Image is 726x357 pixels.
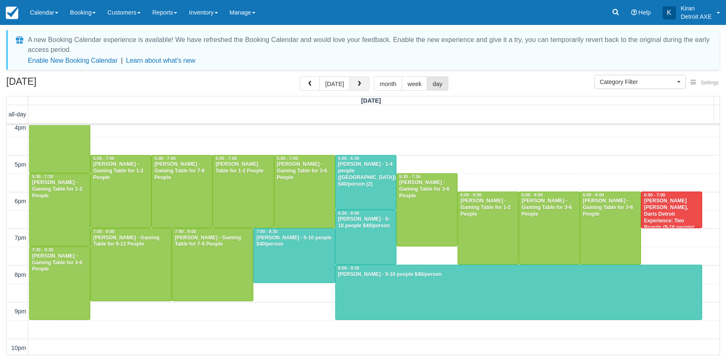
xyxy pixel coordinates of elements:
div: [PERSON_NAME] - Gaming Table for 3-6 People [521,198,577,218]
div: [PERSON_NAME] - Gaming Table for 3-6 People [399,180,455,199]
div: [PERSON_NAME] - 5-10 people $40/person [338,271,700,278]
div: [PERSON_NAME] - Gaming Table for 9-12 People [93,235,169,248]
a: 5:30 - 7:30[PERSON_NAME] - Gaming Table for 3-6 People [396,173,458,246]
span: Category Filter [600,78,675,86]
div: [PERSON_NAME] - Gaming Table for 7-8 People [174,235,251,248]
a: 6:00 - 8:00[PERSON_NAME] - Gaming Table for 3-6 People [580,192,641,265]
a: 5:00 - 7:00[PERSON_NAME] - Gaming Table for 3-6 People [274,155,335,228]
span: 9pm [15,308,26,315]
span: 6pm [15,198,26,204]
a: 7:00 - 9:00[PERSON_NAME] - Gaming Table for 9-12 People [90,228,172,301]
span: 8:00 - 9:30 [338,266,359,271]
a: 7:00 - 9:00[PERSON_NAME] - Gaming Table for 7-8 People [172,228,253,301]
span: 7:00 - 8:30 [256,229,278,234]
p: Detroit AXE [681,12,712,21]
span: 8pm [15,271,26,278]
span: 5:00 - 7:00 [277,156,298,161]
div: [PERSON_NAME] - Gaming Table for 3-6 People [277,161,333,181]
div: K [663,6,676,20]
span: 6:00 - 7:00 [644,193,665,197]
span: 6:00 - 8:00 [461,193,482,197]
a: 6:00 - 8:00[PERSON_NAME] - Gaming Table for 1-2 People [458,192,519,265]
span: Settings [701,80,719,86]
a: 7:30 - 9:30[PERSON_NAME] - Gaming Table for 3-6 People [29,246,90,320]
div: [PERSON_NAME] - 5-10 people $40/person [338,216,394,229]
a: 5:00 - 7:00[PERSON_NAME] Table for 1-2 People [213,155,274,228]
button: Enable New Booking Calendar [28,57,118,65]
span: 5:00 - 7:00 [93,156,114,161]
span: 6:30 - 8:00 [338,211,359,216]
span: 5:00 - 6:30 [338,156,359,161]
span: 5pm [15,161,26,168]
div: [PERSON_NAME] - Gaming Table for 1-2 People [32,180,88,199]
div: [PERSON_NAME] - 5-10 people $40/person [256,235,332,248]
span: 6:00 - 8:00 [583,193,604,197]
button: [DATE] [320,76,350,91]
a: 5:30 - 7:30[PERSON_NAME] - Gaming Table for 1-2 People [29,173,90,246]
div: [PERSON_NAME] - 1-4 people ([GEOGRAPHIC_DATA]) $40/person (2) [338,161,394,188]
span: 5:30 - 7:30 [399,175,421,179]
img: checkfront-main-nav-mini-logo.png [6,7,18,19]
span: 5:00 - 7:00 [154,156,176,161]
span: 10pm [11,345,26,351]
div: [PERSON_NAME] - Gaming Table for 7-8 People [154,161,210,181]
a: Learn about what's new [126,57,196,64]
span: 4pm [15,124,26,131]
a: 6:00 - 7:00[PERSON_NAME] [PERSON_NAME], Darts Detroit Experience: Two Boards (9-16 people) (14) [641,192,702,228]
span: [DATE] [361,97,381,104]
a: 6:00 - 8:00[PERSON_NAME] - Gaming Table for 3-6 People [519,192,580,265]
button: week [402,76,428,91]
p: Kiran [681,4,712,12]
span: 7:00 - 9:00 [93,229,114,234]
div: [PERSON_NAME] - Gaming Table for 3-6 People [582,198,639,218]
div: [PERSON_NAME] [PERSON_NAME], Darts Detroit Experience: Two Boards (9-16 people) (14) [644,198,700,237]
span: 6:00 - 8:00 [522,193,543,197]
a: 5:00 - 7:00[PERSON_NAME] - Gaming Table for 7-8 People [151,155,213,228]
a: 5:00 - 7:00[PERSON_NAME] - Gaming Table for 1-2 People [90,155,151,228]
button: Category Filter [595,75,686,89]
span: 7:30 - 9:30 [32,248,53,252]
div: [PERSON_NAME] - Gaming Table for 1-2 People [460,198,516,218]
a: 7:00 - 8:30[PERSON_NAME] - 5-10 people $40/person [253,228,335,283]
button: day [427,76,448,91]
button: Settings [686,77,724,89]
span: all-day [9,111,26,118]
a: 5:00 - 6:30[PERSON_NAME] - 1-4 people ([GEOGRAPHIC_DATA]) $40/person (2) [335,155,396,210]
div: [PERSON_NAME] - Gaming Table for 3-6 People [32,253,88,273]
a: 8:00 - 9:30[PERSON_NAME] - 5-10 people $40/person [335,265,703,320]
h2: [DATE] [6,76,112,92]
span: 5:00 - 7:00 [216,156,237,161]
span: 7:00 - 9:00 [175,229,196,234]
span: 7pm [15,234,26,241]
a: [PERSON_NAME] - Gaming Table for 3-6 People [29,100,90,173]
a: 6:30 - 8:00[PERSON_NAME] - 5-10 people $40/person [335,210,396,265]
div: [PERSON_NAME] - Gaming Table for 1-2 People [93,161,149,181]
span: 5:30 - 7:30 [32,175,53,179]
span: Help [639,9,651,16]
i: Help [631,10,637,15]
button: month [374,76,402,91]
div: [PERSON_NAME] Table for 1-2 People [215,161,271,175]
span: | [121,57,123,64]
div: A new Booking Calendar experience is available! We have refreshed the Booking Calendar and would ... [28,35,710,55]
